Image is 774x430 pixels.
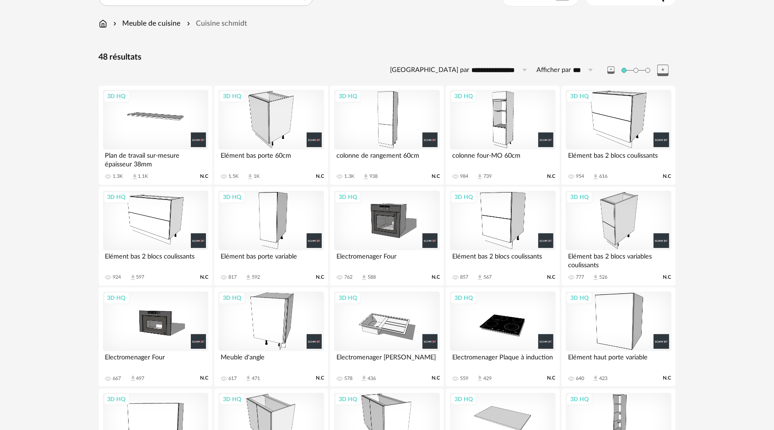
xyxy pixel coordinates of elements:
span: N.C [432,274,440,281]
div: 667 [113,375,121,382]
div: 3D HQ [219,292,245,304]
span: Download icon [592,173,599,180]
span: Download icon [130,375,136,382]
label: Afficher par [537,66,571,75]
div: 3D HQ [450,292,477,304]
div: Meuble de cuisine [111,18,181,29]
div: 592 [252,274,260,281]
div: Elément bas porte variable [218,250,324,269]
span: N.C [663,274,671,281]
div: Elément bas 2 blocs coulissants [103,250,208,269]
div: 3D HQ [566,191,593,203]
div: 471 [252,375,260,382]
span: N.C [547,274,556,281]
div: Elément bas 2 blocs coulissants [450,250,555,269]
div: 3D HQ [103,292,130,304]
div: 48 résultats [99,52,676,63]
div: 3D HQ [219,393,245,405]
div: 857 [460,274,468,281]
div: 423 [599,375,607,382]
div: Elément haut porte variable [566,351,671,369]
span: N.C [316,173,324,180]
span: N.C [432,173,440,180]
label: [GEOGRAPHIC_DATA] par [390,66,470,75]
div: 429 [483,375,492,382]
div: 567 [483,274,492,281]
div: 762 [344,274,352,281]
img: svg+xml;base64,PHN2ZyB3aWR0aD0iMTYiIGhlaWdodD0iMTYiIHZpZXdCb3g9IjAgMCAxNiAxNiIgZmlsbD0ibm9uZSIgeG... [111,18,119,29]
div: 3D HQ [335,191,361,203]
span: Download icon [361,375,368,382]
span: Download icon [363,173,369,180]
a: 3D HQ Elément bas porte 60cm 1.5K Download icon 1K N.C [214,86,328,185]
div: 597 [136,274,145,281]
div: Elément bas 2 blocs coulissants [566,149,671,168]
div: 3D HQ [566,292,593,304]
span: N.C [547,375,556,381]
div: 526 [599,274,607,281]
span: Download icon [361,274,368,281]
span: N.C [663,375,671,381]
a: 3D HQ Elément haut porte variable 640 Download icon 423 N.C [562,287,675,386]
a: 3D HQ Elément bas 2 blocs variables coulissants 777 Download icon 526 N.C [562,187,675,286]
div: 1.1K [138,173,148,180]
div: 3D HQ [450,191,477,203]
span: N.C [663,173,671,180]
div: Electromenager Four [334,250,439,269]
div: Electromenager Plaque à induction [450,351,555,369]
div: 3D HQ [219,191,245,203]
span: N.C [200,274,208,281]
span: N.C [316,274,324,281]
span: Download icon [247,173,254,180]
a: 3D HQ Elément bas porte variable 817 Download icon 592 N.C [214,187,328,286]
div: 3D HQ [335,393,361,405]
a: 3D HQ colonne four-MO 60cm 984 Download icon 739 N.C [446,86,559,185]
div: 497 [136,375,145,382]
a: 3D HQ colonne de rangement 60cm 1.3K Download icon 938 N.C [330,86,444,185]
span: N.C [547,173,556,180]
div: 588 [368,274,376,281]
div: 1K [254,173,260,180]
span: N.C [200,375,208,381]
div: 1.5K [228,173,238,180]
div: 640 [576,375,584,382]
div: 3D HQ [103,393,130,405]
a: 3D HQ Electromenager Plaque à induction 559 Download icon 429 N.C [446,287,559,386]
div: 559 [460,375,468,382]
a: 3D HQ Meuble d'angle 617 Download icon 471 N.C [214,287,328,386]
div: 739 [483,173,492,180]
div: Plan de travail sur-mesure épaisseur 38mm [103,149,208,168]
div: Meuble d'angle [218,351,324,369]
div: colonne de rangement 60cm [334,149,439,168]
div: 617 [228,375,237,382]
span: N.C [200,173,208,180]
div: 777 [576,274,584,281]
div: 984 [460,173,468,180]
div: 3D HQ [219,90,245,102]
span: Download icon [245,375,252,382]
a: 3D HQ Plan de travail sur-mesure épaisseur 38mm 1.3K Download icon 1.1K N.C [99,86,212,185]
div: colonne four-MO 60cm [450,149,555,168]
div: 436 [368,375,376,382]
div: 3D HQ [450,393,477,405]
span: Download icon [245,274,252,281]
div: 3D HQ [103,191,130,203]
div: 817 [228,274,237,281]
div: 578 [344,375,352,382]
div: Electromenager Four [103,351,208,369]
span: N.C [316,375,324,381]
span: Download icon [476,274,483,281]
span: Download icon [130,274,136,281]
span: Download icon [592,274,599,281]
a: 3D HQ Elément bas 2 blocs coulissants 857 Download icon 567 N.C [446,187,559,286]
div: Elément bas porte 60cm [218,149,324,168]
div: Elément bas 2 blocs variables coulissants [566,250,671,269]
div: 938 [369,173,378,180]
a: 3D HQ Electromenager [PERSON_NAME] 578 Download icon 436 N.C [330,287,444,386]
div: 3D HQ [566,393,593,405]
a: 3D HQ Elément bas 2 blocs coulissants 954 Download icon 616 N.C [562,86,675,185]
div: 3D HQ [566,90,593,102]
div: Electromenager [PERSON_NAME] [334,351,439,369]
div: 616 [599,173,607,180]
div: 3D HQ [450,90,477,102]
